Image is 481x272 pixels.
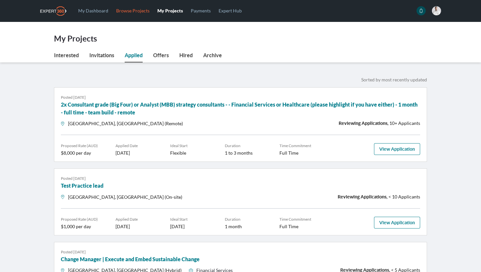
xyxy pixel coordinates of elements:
span: Full Time [279,150,298,156]
p: Duration [225,143,274,148]
p: Proposed Rate (AUD) [61,217,110,222]
a: Change Manager | Execute and Embed Sustainable Change [61,256,200,262]
span: Posted [DATE] [61,176,86,181]
span: [DATE] [170,224,185,229]
p: Ideal Start [170,217,220,222]
svg: icon [59,122,67,126]
a: Offers [153,51,169,62]
span: Flexible [170,150,186,156]
a: Interested [54,51,79,62]
p: Applied Date [116,217,165,222]
p: Proposed Rate (AUD) [61,143,110,148]
span: Full Time [279,224,298,229]
span: [GEOGRAPHIC_DATA], [GEOGRAPHIC_DATA] (On-site) [68,194,182,200]
a: Applied [125,51,143,62]
span: Posted [DATE] [61,95,86,100]
a: Invitations [89,51,114,62]
a: Hired [179,51,193,62]
span: Reviewing Applications [339,121,387,126]
span: < 10 Applicants [387,194,420,199]
span: [GEOGRAPHIC_DATA], [GEOGRAPHIC_DATA] (Remote) [68,121,183,126]
span: 1 to 3 months [225,150,253,156]
p: Duration [225,217,274,222]
img: Expert360 [40,6,66,16]
hr: Separator [61,208,420,209]
h1: My Projects [54,34,427,51]
span: 10+ Applicants [388,120,420,126]
span: Reviewing Applications [338,194,386,199]
svg: icon [419,8,423,13]
span: 1 month [225,224,242,229]
a: 2x Consultant grade (Big Four) or Analyst (MBB) strategy consultants - - Financial Services or He... [61,101,418,115]
span: $1,000 per day [61,224,91,229]
a: Archive [203,51,222,62]
span: Hardy Hauck [432,6,441,15]
a: View Application [374,217,420,229]
span: $8,000 per day [61,150,91,156]
a: Test Practice lead [61,182,103,189]
p: Ideal Start [170,143,220,148]
span: , [386,194,387,199]
span: Posted [DATE] [61,249,86,254]
span: Sorted by most recently updated [361,77,427,82]
span: , [387,121,388,126]
p: Time Commitment [279,143,329,148]
svg: icon [59,195,67,199]
p: Applied Date [116,143,165,148]
span: [DATE] [116,150,130,156]
p: Time Commitment [279,217,329,222]
a: View Application [374,143,420,155]
span: [DATE] [116,224,130,229]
